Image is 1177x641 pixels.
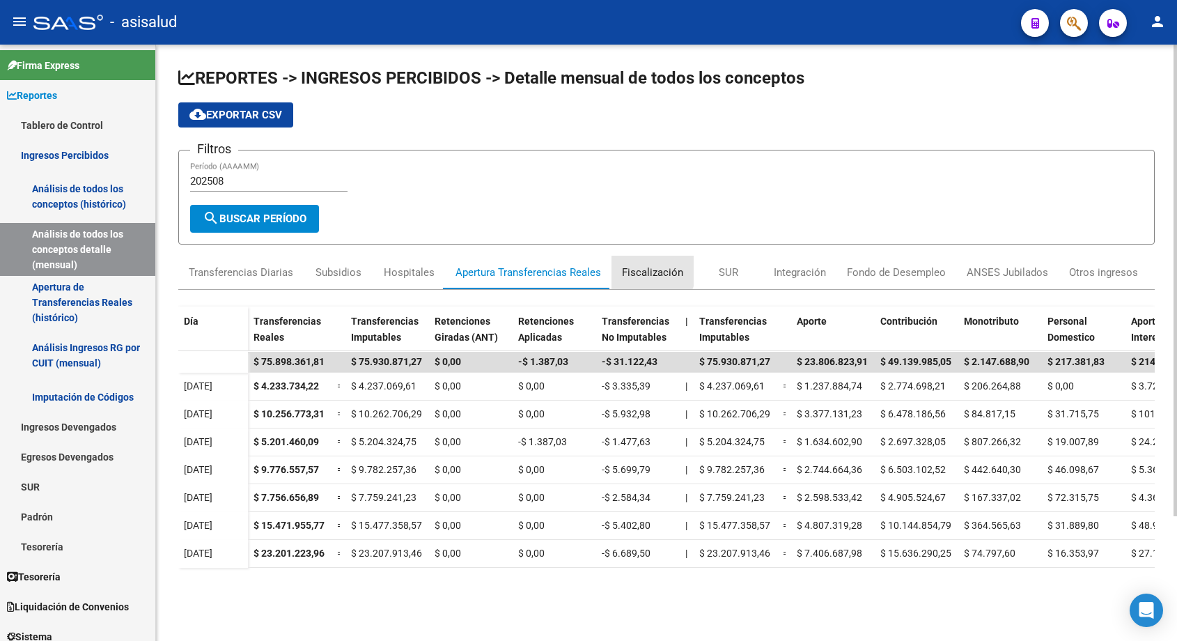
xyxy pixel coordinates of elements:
[1047,356,1105,367] span: $ 217.381,83
[699,548,770,559] span: $ 23.207.913,46
[435,316,498,343] span: Retenciones Giradas (ANT)
[964,380,1021,392] span: $ 206.264,88
[880,548,951,559] span: $ 15.636.290,25
[797,316,827,327] span: Aporte
[435,380,461,392] span: $ 0,00
[110,7,177,38] span: - asisalud
[797,380,862,392] span: $ 1.237.884,74
[964,492,1021,503] span: $ 167.337,02
[351,436,416,447] span: $ 5.204.324,75
[964,356,1029,367] span: $ 2.147.688,90
[518,356,568,367] span: -$ 1.387,03
[685,520,687,531] span: |
[351,464,416,475] span: $ 9.782.257,36
[699,520,770,531] span: $ 15.477.358,57
[254,408,325,419] span: $ 10.256.773,31
[184,436,212,447] span: [DATE]
[880,408,946,419] span: $ 6.478.186,56
[337,380,343,392] span: =
[337,464,343,475] span: =
[7,88,57,103] span: Reportes
[1042,307,1125,365] datatable-header-cell: Personal Domestico
[680,307,694,365] datatable-header-cell: |
[435,436,461,447] span: $ 0,00
[699,492,765,503] span: $ 7.759.241,23
[602,520,650,531] span: -$ 5.402,80
[797,436,862,447] span: $ 1.634.602,90
[699,436,765,447] span: $ 5.204.324,75
[880,380,946,392] span: $ 2.774.698,21
[254,464,319,475] span: $ 9.776.557,57
[694,307,777,365] datatable-header-cell: Transferencias Imputables
[190,139,238,159] h3: Filtros
[1131,380,1177,392] span: $ 3.726,21
[880,464,946,475] span: $ 6.503.102,52
[337,408,343,419] span: =
[797,408,862,419] span: $ 3.377.131,23
[351,548,422,559] span: $ 23.207.913,46
[967,265,1048,280] div: ANSES Jubilados
[964,316,1019,327] span: Monotributo
[203,213,306,225] span: Buscar Período
[685,408,687,419] span: |
[699,380,765,392] span: $ 4.237.069,61
[190,205,319,233] button: Buscar Período
[602,356,657,367] span: -$ 31.122,43
[518,380,545,392] span: $ 0,00
[964,520,1021,531] span: $ 364.565,63
[1131,464,1177,475] span: $ 5.362,00
[518,492,545,503] span: $ 0,00
[518,316,574,343] span: Retenciones Aplicadas
[880,492,946,503] span: $ 4.905.524,67
[351,380,416,392] span: $ 4.237.069,61
[1047,380,1074,392] span: $ 0,00
[1047,548,1099,559] span: $ 16.353,97
[351,520,422,531] span: $ 15.477.358,57
[602,492,650,503] span: -$ 2.584,34
[685,436,687,447] span: |
[254,548,325,559] span: $ 23.201.223,96
[337,548,343,559] span: =
[685,380,687,392] span: |
[783,520,788,531] span: =
[880,316,937,327] span: Contribución
[1047,436,1099,447] span: $ 19.007,89
[880,436,946,447] span: $ 2.697.328,05
[797,492,862,503] span: $ 2.598.533,42
[435,520,461,531] span: $ 0,00
[351,492,416,503] span: $ 7.759.241,23
[783,548,788,559] span: =
[783,436,788,447] span: =
[622,265,683,280] div: Fiscalización
[178,307,248,365] datatable-header-cell: Día
[964,436,1021,447] span: $ 807.266,32
[435,408,461,419] span: $ 0,00
[685,316,688,327] span: |
[602,436,650,447] span: -$ 1.477,63
[184,380,212,392] span: [DATE]
[1131,492,1177,503] span: $ 4.367,27
[184,316,198,327] span: Día
[685,492,687,503] span: |
[602,464,650,475] span: -$ 5.699,79
[797,464,862,475] span: $ 2.744.664,36
[384,265,435,280] div: Hospitales
[847,265,946,280] div: Fondo de Desempleo
[797,520,862,531] span: $ 4.807.319,28
[783,492,788,503] span: =
[958,307,1042,365] datatable-header-cell: Monotributo
[178,68,804,88] span: REPORTES -> INGRESOS PERCIBIDOS -> Detalle mensual de todos los conceptos
[513,307,596,365] datatable-header-cell: Retenciones Aplicadas
[964,548,1015,559] span: $ 74.797,60
[248,307,332,365] datatable-header-cell: Transferencias Reales
[797,548,862,559] span: $ 7.406.687,98
[1131,316,1173,343] span: Aporte Intereses
[880,520,951,531] span: $ 10.144.854,79
[337,520,343,531] span: =
[1130,594,1163,627] div: Open Intercom Messenger
[184,408,212,419] span: [DATE]
[7,599,129,615] span: Liquidación de Convenios
[1149,13,1166,30] mat-icon: person
[7,569,61,585] span: Tesorería
[184,464,212,475] span: [DATE]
